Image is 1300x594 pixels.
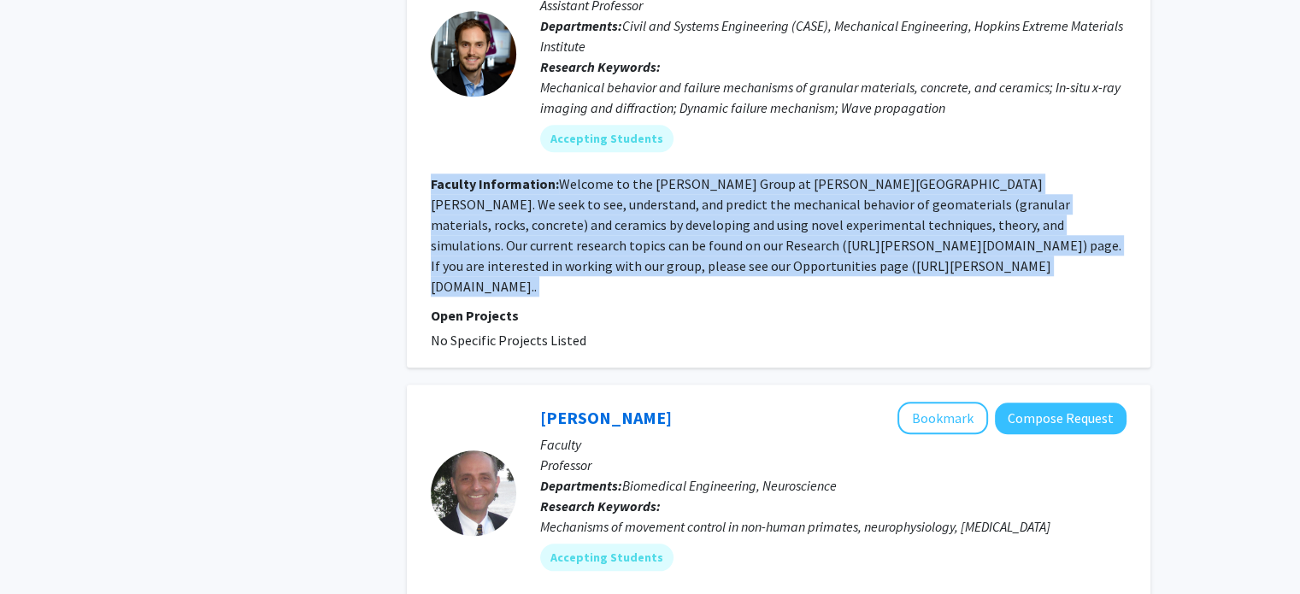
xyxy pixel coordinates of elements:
[540,516,1126,537] div: Mechanisms of movement control in non-human primates, neurophysiology, [MEDICAL_DATA]
[622,477,837,494] span: Biomedical Engineering, Neuroscience
[431,175,1121,295] fg-read-more: Welcome to the [PERSON_NAME] Group at [PERSON_NAME][GEOGRAPHIC_DATA][PERSON_NAME]. We seek to see...
[540,455,1126,475] p: Professor
[431,305,1126,326] p: Open Projects
[540,17,622,34] b: Departments:
[431,175,559,192] b: Faculty Information:
[897,402,988,434] button: Add Reza Shadmehr to Bookmarks
[540,477,622,494] b: Departments:
[540,497,661,515] b: Research Keywords:
[540,544,674,571] mat-chip: Accepting Students
[995,403,1126,434] button: Compose Request to Reza Shadmehr
[540,407,672,428] a: [PERSON_NAME]
[540,58,661,75] b: Research Keywords:
[540,434,1126,455] p: Faculty
[540,125,674,152] mat-chip: Accepting Students
[540,77,1126,118] div: Mechanical behavior and failure mechanisms of granular materials, concrete, and ceramics; In-situ...
[13,517,73,581] iframe: Chat
[431,332,586,349] span: No Specific Projects Listed
[540,17,1123,55] span: Civil and Systems Engineering (CASE), Mechanical Engineering, Hopkins Extreme Materials Institute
